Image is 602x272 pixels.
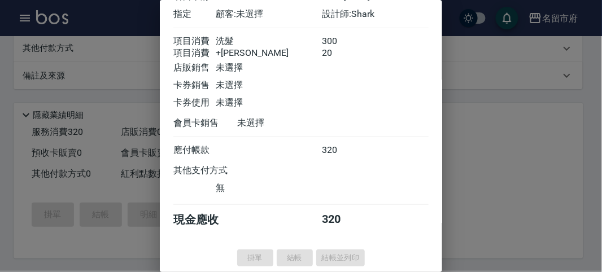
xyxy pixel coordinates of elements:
div: 洗髮 [216,36,322,47]
div: 設計師: Shark [322,8,429,20]
div: 現金應收 [173,212,237,227]
div: 320 [322,144,365,156]
div: 無 [216,182,322,194]
div: 其他支付方式 [173,165,259,177]
div: 顧客: 未選擇 [216,8,322,20]
div: 店販銷售 [173,62,216,74]
div: 項目消費 [173,47,216,59]
div: 指定 [173,8,216,20]
div: 未選擇 [237,117,343,129]
div: 應付帳款 [173,144,216,156]
div: 20 [322,47,365,59]
div: 未選擇 [216,97,322,109]
div: 項目消費 [173,36,216,47]
div: 會員卡銷售 [173,117,237,129]
div: 320 [322,212,365,227]
div: 卡券銷售 [173,80,216,91]
div: +[PERSON_NAME] [216,47,322,59]
div: 300 [322,36,365,47]
div: 未選擇 [216,80,322,91]
div: 卡券使用 [173,97,216,109]
div: 未選擇 [216,62,322,74]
